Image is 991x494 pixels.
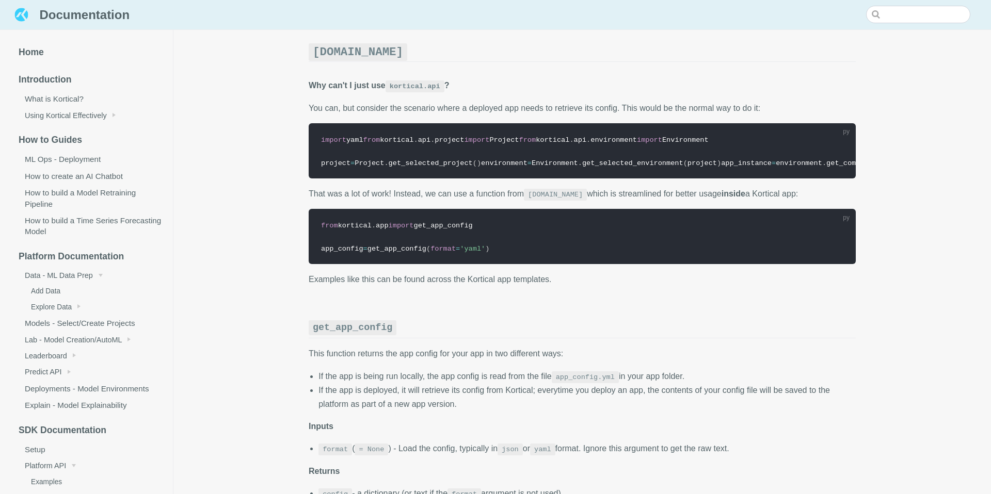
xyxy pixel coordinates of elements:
[309,347,856,360] p: This function returns the app config for your app in two different ways:
[578,159,582,167] span: .
[25,336,122,344] span: Lab - Model Creation/AutoML
[318,441,856,455] li: ( ) - Load the config, typically in or format. Ignore this argument to get the raw text.
[430,245,456,253] span: format
[683,159,688,167] span: (
[318,369,856,383] li: If the app is being run locally, the app config is read from the file in your app folder.
[866,6,970,23] input: Search
[321,136,346,144] span: import
[822,159,826,167] span: .
[528,159,532,167] span: =
[31,303,72,311] span: Explore Data
[12,6,130,25] a: Documentation
[309,187,856,201] p: That was a lot of work! Instead, we can use a function from which is streamlined for better usage...
[25,271,93,279] span: Data - ML Data Prep
[460,245,485,253] span: 'yaml'
[6,315,173,331] a: Models - Select/Create Projects
[19,425,106,435] span: SDK Documentation
[6,380,173,397] a: Deployments - Model Environments
[19,251,124,261] span: Platform Documentation
[6,168,173,184] a: How to create an AI Chatbot
[309,467,340,475] strong: Returns
[19,74,72,85] span: Introduction
[6,185,173,212] a: How to build a Model Retraining Pipeline
[318,443,352,455] code: format
[6,151,173,168] a: ML Ops - Deployment
[372,222,376,229] span: .
[6,397,173,414] a: Explain - Model Explainability
[14,474,173,489] a: Examples
[569,136,573,144] span: .
[722,189,745,198] strong: inside
[477,159,481,167] span: )
[519,136,536,144] span: from
[6,441,173,457] a: Setup
[414,136,418,144] span: .
[717,159,721,167] span: )
[355,443,388,455] code: = None
[485,245,489,253] span: )
[430,136,435,144] span: .
[25,462,66,470] span: Platform API
[309,320,396,335] code: get_app_config
[12,6,30,24] img: Documentation
[25,111,107,120] span: Using Kortical Effectively
[363,245,367,253] span: =
[321,222,489,253] code: kortical app get_app_config app_config get_app_config
[772,159,776,167] span: =
[389,222,414,229] span: import
[318,383,856,411] li: If the app is deployed, it will retrieve its config from Kortical; everytime you deploy an app, t...
[498,443,523,455] code: json
[6,332,173,348] a: Lab - Model Creation/AutoML
[6,420,173,441] a: SDK Documentation
[309,101,856,115] p: You can, but consider the scenario where a deployed app needs to retrieve its config. This would ...
[586,136,590,144] span: .
[309,81,449,90] strong: Why can't I just use ?
[6,212,173,240] a: How to build a Time Series Forecasting Model
[309,43,407,61] code: [DOMAIN_NAME]
[6,364,173,380] a: Predict API
[39,6,130,24] span: Documentation
[530,443,555,455] code: yaml
[456,245,460,253] span: =
[6,458,173,474] a: Platform API
[426,245,430,253] span: (
[6,42,173,63] a: Home
[363,136,380,144] span: from
[350,159,355,167] span: =
[25,368,61,376] span: Predict API
[309,422,333,431] strong: Inputs
[637,136,662,144] span: import
[464,136,489,144] span: import
[309,272,856,286] p: Examples like this can be found across the Kortical app templates.
[6,130,173,151] a: How to Guides
[25,352,67,360] span: Leaderboard
[473,159,477,167] span: (
[19,135,82,145] span: How to Guides
[6,246,173,267] a: Platform Documentation
[524,189,587,201] code: [DOMAIN_NAME]
[6,348,173,364] a: Leaderboard
[321,222,338,229] span: from
[6,91,173,107] a: What is Kortical?
[6,107,173,123] a: Using Kortical Effectively
[552,371,619,383] code: app_config.yml
[14,284,173,299] a: Add Data
[6,267,173,283] a: Data - ML Data Prep
[14,299,173,315] a: Explore Data
[384,159,388,167] span: .
[386,80,444,92] code: kortical.api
